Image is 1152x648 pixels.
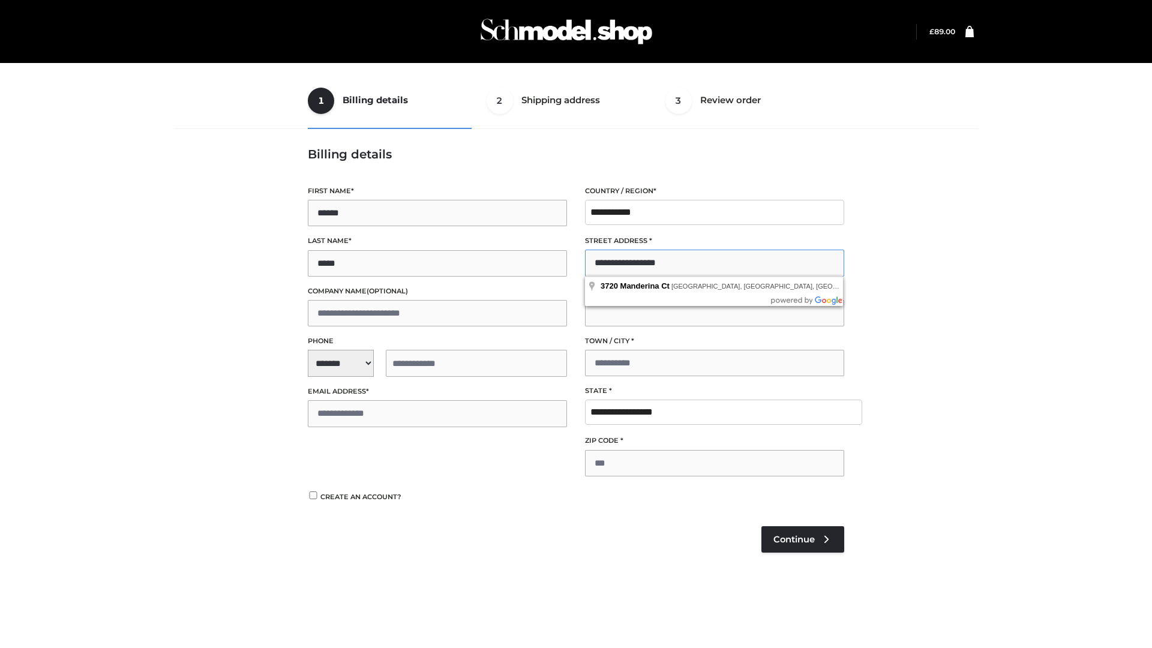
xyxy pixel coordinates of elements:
h3: Billing details [308,147,844,161]
img: Schmodel Admin 964 [476,8,656,55]
label: Country / Region [585,185,844,197]
label: State [585,385,844,397]
span: Manderina Ct [620,281,670,290]
label: Last name [308,235,567,247]
label: Company name [308,286,567,297]
a: Continue [761,526,844,553]
label: Street address [585,235,844,247]
span: Continue [773,534,815,545]
span: 3720 [601,281,618,290]
label: Email address [308,386,567,397]
label: Phone [308,335,567,347]
span: Create an account? [320,493,401,501]
bdi: 89.00 [929,27,955,36]
label: Town / City [585,335,844,347]
span: (optional) [367,287,408,295]
label: First name [308,185,567,197]
span: £ [929,27,934,36]
input: Create an account? [308,491,319,499]
label: ZIP Code [585,435,844,446]
a: £89.00 [929,27,955,36]
span: [GEOGRAPHIC_DATA], [GEOGRAPHIC_DATA], [GEOGRAPHIC_DATA] [671,283,885,290]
